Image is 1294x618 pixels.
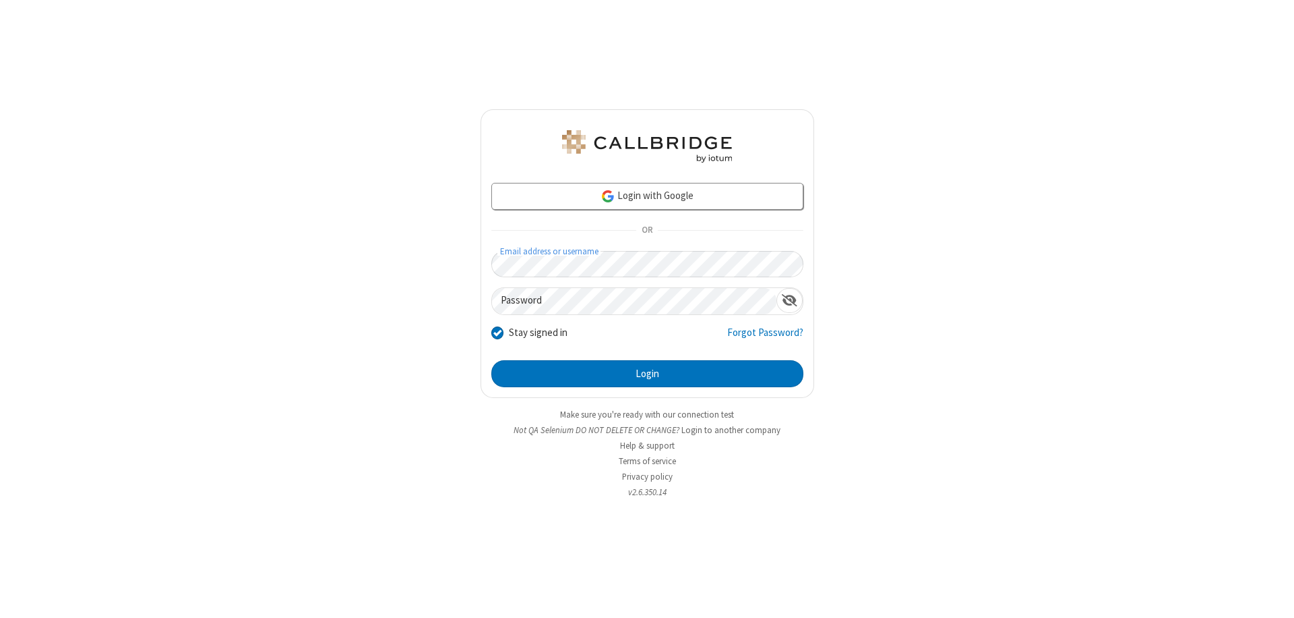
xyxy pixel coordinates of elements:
button: Login [491,360,803,387]
a: Login with Google [491,183,803,210]
a: Make sure you're ready with our connection test [560,409,734,420]
a: Terms of service [619,455,676,467]
input: Password [492,288,776,314]
label: Stay signed in [509,325,567,341]
li: Not QA Selenium DO NOT DELETE OR CHANGE? [481,424,814,437]
img: QA Selenium DO NOT DELETE OR CHANGE [559,130,735,163]
a: Privacy policy [622,471,673,482]
a: Help & support [620,440,675,451]
img: google-icon.png [600,189,615,204]
input: Email address or username [491,251,803,277]
button: Login to another company [681,424,780,437]
li: v2.6.350.14 [481,486,814,499]
span: OR [636,221,658,240]
a: Forgot Password? [727,325,803,351]
div: Show password [776,288,803,313]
